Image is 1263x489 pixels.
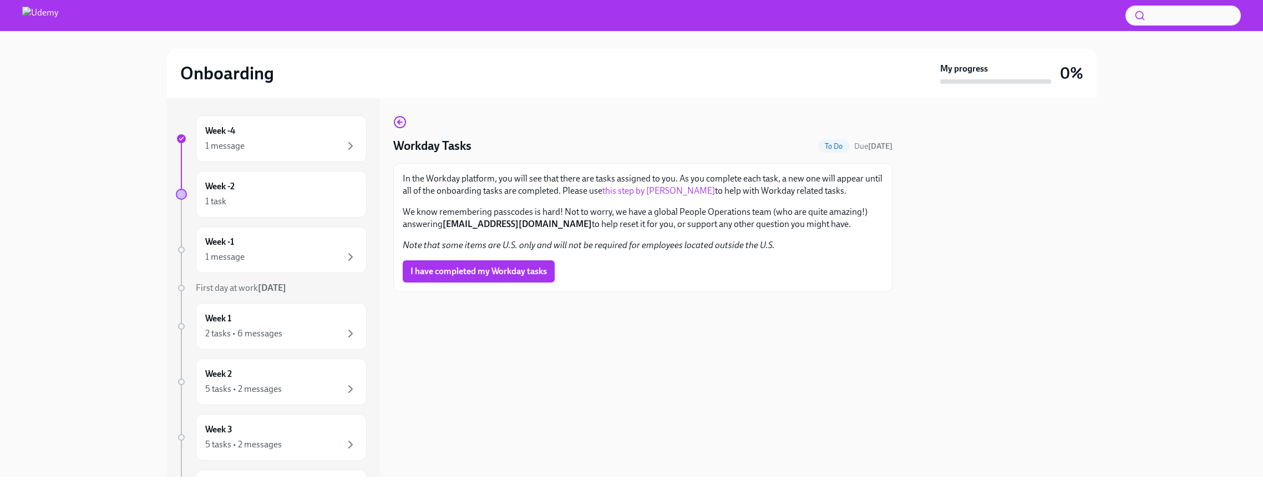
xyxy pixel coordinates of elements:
[205,383,282,395] div: 5 tasks • 2 messages
[258,283,286,293] strong: [DATE]
[205,125,235,137] h6: Week -4
[443,219,592,229] strong: [EMAIL_ADDRESS][DOMAIN_NAME]
[403,260,555,283] button: I have completed my Workday tasks
[205,424,232,436] h6: Week 3
[393,138,471,154] h4: Workday Tasks
[205,195,226,208] div: 1 task
[818,142,850,150] span: To Do
[205,368,232,380] h6: Week 2
[403,240,775,250] em: Note that some items are U.S. only and will not be required for employees located outside the U.S.
[940,63,988,75] strong: My progress
[205,251,245,263] div: 1 message
[854,141,892,152] span: September 2nd, 2025 10:00
[196,283,286,293] span: First day at work
[205,327,282,340] div: 2 tasks • 6 messages
[410,266,547,277] span: I have completed my Workday tasks
[176,282,367,294] a: First day at work[DATE]
[176,414,367,461] a: Week 35 tasks • 2 messages
[205,236,234,248] h6: Week -1
[1060,63,1083,83] h3: 0%
[205,180,235,193] h6: Week -2
[180,62,274,84] h2: Onboarding
[176,226,367,273] a: Week -11 message
[22,7,58,24] img: Udemy
[205,438,282,451] div: 5 tasks • 2 messages
[176,359,367,405] a: Week 25 tasks • 2 messages
[602,185,715,196] a: this step by [PERSON_NAME]
[176,171,367,218] a: Week -21 task
[176,303,367,350] a: Week 12 tasks • 6 messages
[868,142,892,151] strong: [DATE]
[176,115,367,162] a: Week -41 message
[205,140,245,152] div: 1 message
[205,312,231,325] h6: Week 1
[403,206,883,230] p: We know remembering passcodes is hard! Not to worry, we have a global People Operations team (who...
[403,173,883,197] p: In the Workday platform, you will see that there are tasks assigned to you. As you complete each ...
[854,142,892,151] span: Due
